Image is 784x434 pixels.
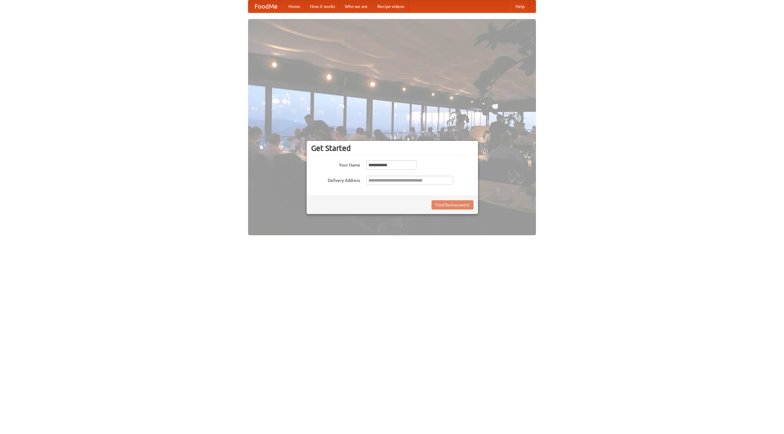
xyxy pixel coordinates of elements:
a: Who we are [340,0,372,13]
label: Delivery Address [311,176,360,183]
a: How it works [305,0,340,13]
button: Find Restaurants! [432,200,473,209]
a: Help [511,0,530,13]
a: Recipe videos [372,0,409,13]
a: Home [284,0,305,13]
h3: Get Started [311,144,473,153]
a: FoodMe [248,0,284,13]
label: Your Name [311,160,360,168]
